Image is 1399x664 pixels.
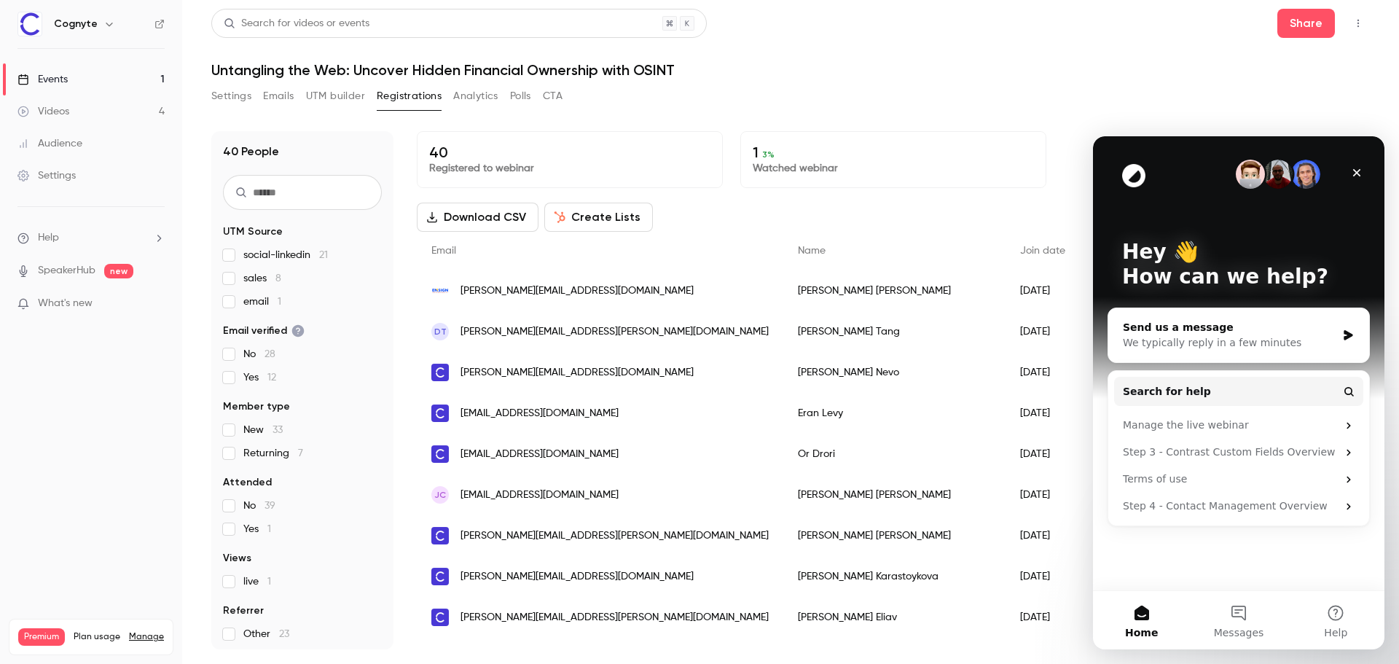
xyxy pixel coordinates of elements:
img: cognyte.com [431,527,449,544]
span: Yes [243,522,271,536]
div: [DATE] [1006,311,1080,352]
section: facet-groups [223,224,382,641]
button: Create Lists [544,203,653,232]
img: cognyte.com [431,568,449,585]
button: CTA [543,85,563,108]
div: New [1080,270,1172,311]
span: [PERSON_NAME][EMAIL_ADDRESS][DOMAIN_NAME] [461,365,694,380]
img: ensigninfosecurity.com [431,282,449,300]
span: Join date [1020,246,1065,256]
span: Other [243,627,289,641]
span: DT [434,325,447,338]
button: Registrations [377,85,442,108]
img: cognyte.com [431,405,449,422]
span: 39 [264,501,275,511]
span: Yes [243,370,276,385]
div: [PERSON_NAME] Nevo [783,352,1006,393]
iframe: Noticeable Trigger [147,297,165,310]
span: [PERSON_NAME][EMAIL_ADDRESS][PERSON_NAME][DOMAIN_NAME] [461,528,769,544]
span: sales [243,271,281,286]
span: Premium [18,628,65,646]
span: Attended [223,475,272,490]
p: 1 [753,144,1034,161]
p: 40 [429,144,710,161]
span: social-linkedin [243,248,328,262]
div: Audience [17,136,82,151]
span: 21 [319,250,328,260]
div: [PERSON_NAME] [PERSON_NAME] [783,474,1006,515]
span: 8 [275,273,281,284]
div: New [1080,556,1172,597]
div: [DATE] [1006,597,1080,638]
span: 1 [278,297,281,307]
button: Download CSV [417,203,538,232]
img: cognyte.com [431,445,449,463]
div: [PERSON_NAME] Eliav [783,597,1006,638]
span: UTM Source [223,224,283,239]
button: Settings [211,85,251,108]
div: [DATE] [1006,434,1080,474]
span: Referrer [223,604,264,618]
iframe: Intercom live chat [1093,136,1384,649]
p: Watched webinar [753,161,1034,176]
div: Returning [1080,515,1172,556]
span: live [243,574,271,589]
div: [PERSON_NAME] Karastoykova [783,556,1006,597]
h6: Cognyte [54,17,98,31]
div: Events [17,72,68,87]
div: [DATE] [1006,270,1080,311]
img: cognyte.com [431,609,449,626]
div: [DATE] [1006,393,1080,434]
button: Analytics [453,85,498,108]
div: New [1080,474,1172,515]
div: New [1080,393,1172,434]
span: new [104,264,133,278]
span: Name [798,246,826,256]
div: [PERSON_NAME] Tang [783,311,1006,352]
span: [EMAIL_ADDRESS][DOMAIN_NAME] [461,406,619,421]
span: 28 [264,349,275,359]
span: email [243,294,281,309]
div: New [1080,311,1172,352]
span: Plan usage [74,631,120,643]
span: What's new [38,296,93,311]
div: [DATE] [1006,474,1080,515]
button: Share [1277,9,1335,38]
div: Eran Levy [783,393,1006,434]
span: Help [38,230,59,246]
h1: 40 People [223,143,279,160]
span: 12 [267,372,276,383]
span: [PERSON_NAME][EMAIL_ADDRESS][DOMAIN_NAME] [461,284,694,299]
span: No [243,499,275,513]
li: help-dropdown-opener [17,230,165,246]
span: [PERSON_NAME][EMAIL_ADDRESS][DOMAIN_NAME] [461,569,694,585]
span: [PERSON_NAME][EMAIL_ADDRESS][PERSON_NAME][DOMAIN_NAME] [461,610,769,625]
span: No [243,347,275,362]
span: [PERSON_NAME][EMAIL_ADDRESS][PERSON_NAME][DOMAIN_NAME] [461,324,769,340]
a: Manage [129,631,164,643]
span: Email [431,246,456,256]
div: New [1080,434,1172,474]
span: 1 [267,524,271,534]
a: SpeakerHub [38,263,95,278]
span: Email verified [223,324,305,338]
